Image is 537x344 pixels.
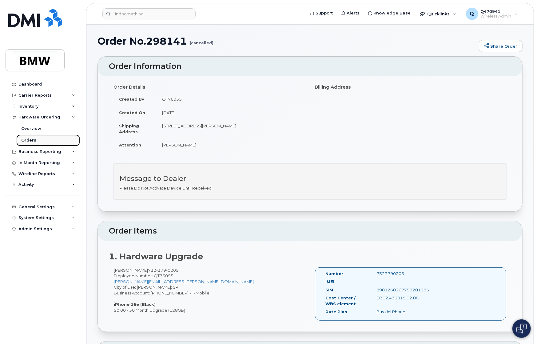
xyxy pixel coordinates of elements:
[120,175,500,182] h3: Message to Dealer
[114,302,156,307] strong: iPhone 16e (Black)
[119,97,144,102] strong: Created By
[119,142,141,147] strong: Attention
[325,279,334,285] label: IMEI
[109,227,511,235] h2: Order Items
[372,287,443,293] div: 8901260267753201285
[109,251,203,262] strong: 1. Hardware Upgrade
[97,36,476,46] h1: Order No.298141
[157,138,305,152] td: [PERSON_NAME]
[479,40,523,52] a: Share Order
[119,110,145,115] strong: Created On
[113,85,305,90] h4: Order Details
[114,279,254,284] a: [PERSON_NAME][EMAIL_ADDRESS][PERSON_NAME][DOMAIN_NAME]
[166,268,179,273] span: 0205
[325,287,333,293] label: SIM
[157,119,305,138] td: [STREET_ADDRESS][PERSON_NAME]
[120,185,500,191] p: Please Do Not Activate Device Until Received.
[190,36,213,45] small: (cancelled)
[109,62,511,71] h2: Order Information
[516,324,527,334] img: Open chat
[119,123,139,134] strong: Shipping Address
[372,309,443,315] div: Bus Unl Phone
[372,271,443,277] div: 7323790205
[325,309,347,315] label: Rate Plan
[325,295,367,306] label: Cost Center / WBS element
[157,106,305,119] td: [DATE]
[148,268,179,273] span: 732
[156,268,166,273] span: 379
[109,267,310,313] div: [PERSON_NAME] City of Use: [PERSON_NAME]: SR Business Account: [PHONE_NUMBER] - T-Mobile $0.00 - ...
[325,271,343,277] label: Number
[315,85,507,90] h4: Billing Address
[372,295,443,301] div: D302.433015.02.08
[157,92,305,106] td: QT76055
[114,273,173,278] span: Employee Number: QT76055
